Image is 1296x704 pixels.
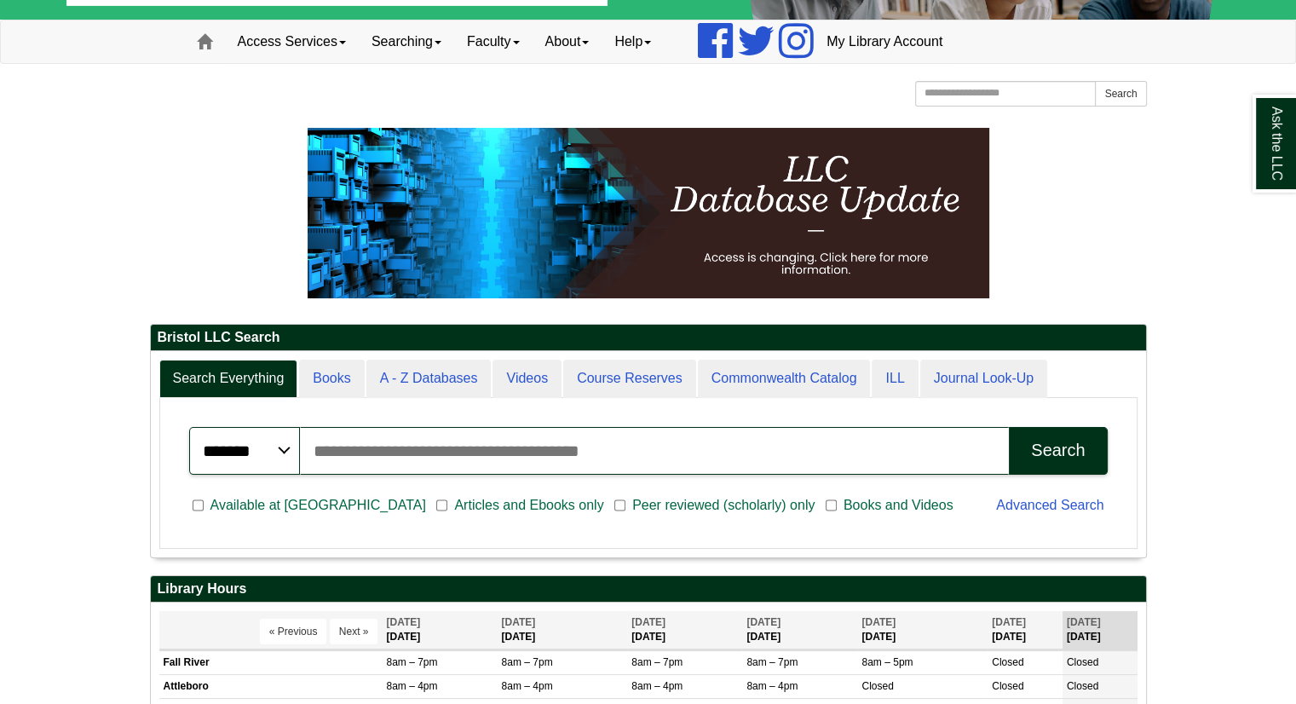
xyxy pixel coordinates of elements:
a: Books [299,360,364,398]
span: [DATE] [746,616,780,628]
span: [DATE] [386,616,420,628]
span: Closed [992,680,1023,692]
span: [DATE] [502,616,536,628]
span: Closed [1067,656,1098,668]
div: Search [1031,441,1085,460]
button: Next » [330,619,378,644]
span: [DATE] [861,616,896,628]
span: 8am – 7pm [502,656,553,668]
span: Peer reviewed (scholarly) only [625,495,821,516]
span: [DATE] [992,616,1026,628]
span: 8am – 7pm [631,656,683,668]
input: Available at [GEOGRAPHIC_DATA] [193,498,204,513]
a: Searching [359,20,454,63]
span: Closed [1067,680,1098,692]
h2: Library Hours [151,576,1146,603]
a: About [533,20,602,63]
th: [DATE] [988,611,1063,649]
a: Help [602,20,664,63]
a: ILL [872,360,918,398]
span: 8am – 4pm [746,680,798,692]
span: [DATE] [631,616,665,628]
a: Faculty [454,20,533,63]
a: Advanced Search [996,498,1103,512]
span: Closed [992,656,1023,668]
span: [DATE] [1067,616,1101,628]
a: Search Everything [159,360,298,398]
th: [DATE] [742,611,857,649]
span: 8am – 7pm [746,656,798,668]
span: 8am – 7pm [386,656,437,668]
span: 8am – 4pm [502,680,553,692]
a: Journal Look-Up [920,360,1047,398]
span: 8am – 4pm [631,680,683,692]
span: Available at [GEOGRAPHIC_DATA] [204,495,433,516]
a: Videos [492,360,562,398]
a: Access Services [225,20,359,63]
a: Commonwealth Catalog [698,360,871,398]
span: Books and Videos [837,495,960,516]
td: Attleboro [159,675,383,699]
input: Peer reviewed (scholarly) only [614,498,625,513]
button: « Previous [260,619,327,644]
button: Search [1095,81,1146,107]
th: [DATE] [498,611,628,649]
th: [DATE] [627,611,742,649]
a: A - Z Databases [366,360,492,398]
td: Fall River [159,650,383,674]
input: Books and Videos [826,498,837,513]
span: Closed [861,680,893,692]
input: Articles and Ebooks only [436,498,447,513]
a: My Library Account [814,20,955,63]
span: 8am – 5pm [861,656,913,668]
th: [DATE] [857,611,988,649]
th: [DATE] [382,611,497,649]
button: Search [1009,427,1107,475]
img: HTML tutorial [308,128,989,298]
th: [DATE] [1063,611,1138,649]
span: 8am – 4pm [386,680,437,692]
span: Articles and Ebooks only [447,495,610,516]
a: Course Reserves [563,360,696,398]
h2: Bristol LLC Search [151,325,1146,351]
